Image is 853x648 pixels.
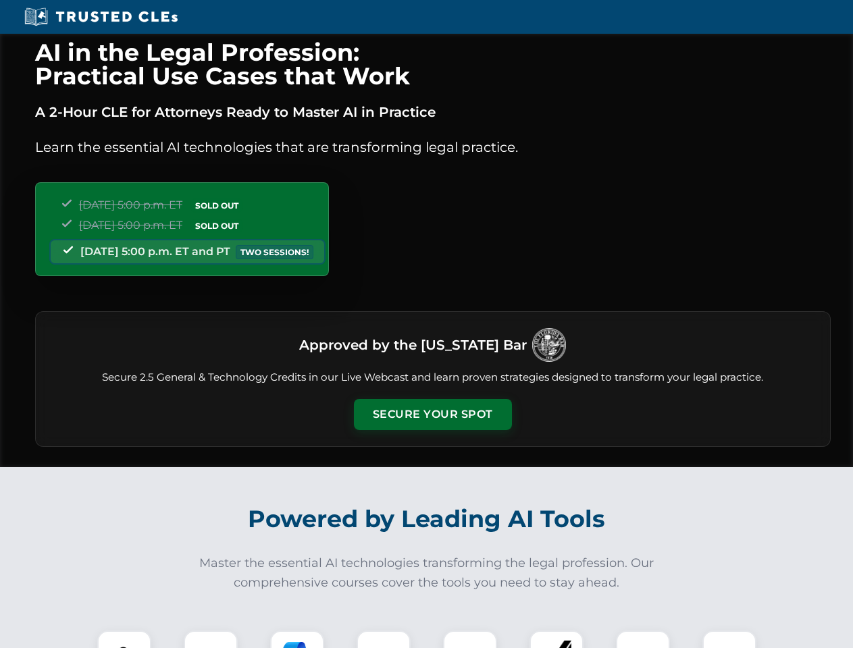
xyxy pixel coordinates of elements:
button: Secure Your Spot [354,399,512,430]
h3: Approved by the [US_STATE] Bar [299,333,527,357]
span: [DATE] 5:00 p.m. ET [79,198,182,211]
p: A 2-Hour CLE for Attorneys Ready to Master AI in Practice [35,101,831,123]
img: Logo [532,328,566,362]
span: SOLD OUT [190,198,243,213]
h1: AI in the Legal Profession: Practical Use Cases that Work [35,40,831,88]
h2: Powered by Leading AI Tools [53,495,801,543]
span: SOLD OUT [190,219,243,233]
p: Learn the essential AI technologies that are transforming legal practice. [35,136,831,158]
p: Master the essential AI technologies transforming the legal profession. Our comprehensive courses... [190,553,663,593]
img: Trusted CLEs [20,7,182,27]
span: [DATE] 5:00 p.m. ET [79,219,182,232]
p: Secure 2.5 General & Technology Credits in our Live Webcast and learn proven strategies designed ... [52,370,814,385]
